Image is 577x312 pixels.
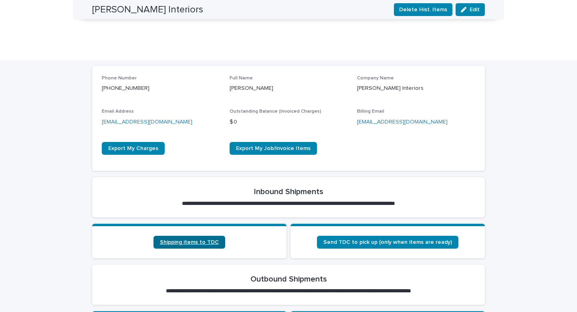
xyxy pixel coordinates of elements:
a: [EMAIL_ADDRESS][DOMAIN_NAME] [357,119,448,125]
span: Edit [470,7,480,12]
p: $ 0 [230,118,348,126]
a: Shipping items to TDC [153,236,225,249]
span: Phone Number [102,76,137,81]
h2: Outbound Shipments [250,274,327,284]
a: Send TDC to pick up (only when items are ready) [317,236,458,249]
h2: [PERSON_NAME] Interiors [92,4,203,16]
span: Shipping items to TDC [160,239,219,245]
p: [PERSON_NAME] [230,84,348,93]
p: [PERSON_NAME] Interiors [357,84,475,93]
h2: Inbound Shipments [254,187,323,197]
button: Delete Hist. Items [394,3,452,16]
a: Export My Charges [102,142,165,155]
span: Outstanding Balance (Invoiced Charges) [230,109,321,114]
span: Export My Charges [108,146,158,151]
span: Send TDC to pick up (only when items are ready) [323,239,452,245]
button: Edit [456,3,485,16]
span: Email Address [102,109,134,114]
span: Billing Email [357,109,384,114]
a: Export My Job/Invoice Items [230,142,317,155]
span: Company Name [357,76,394,81]
a: [PHONE_NUMBER] [102,85,149,91]
span: Export My Job/Invoice Items [236,146,311,151]
span: Delete Hist. Items [399,6,447,14]
a: [EMAIL_ADDRESS][DOMAIN_NAME] [102,119,192,125]
span: Full Name [230,76,253,81]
